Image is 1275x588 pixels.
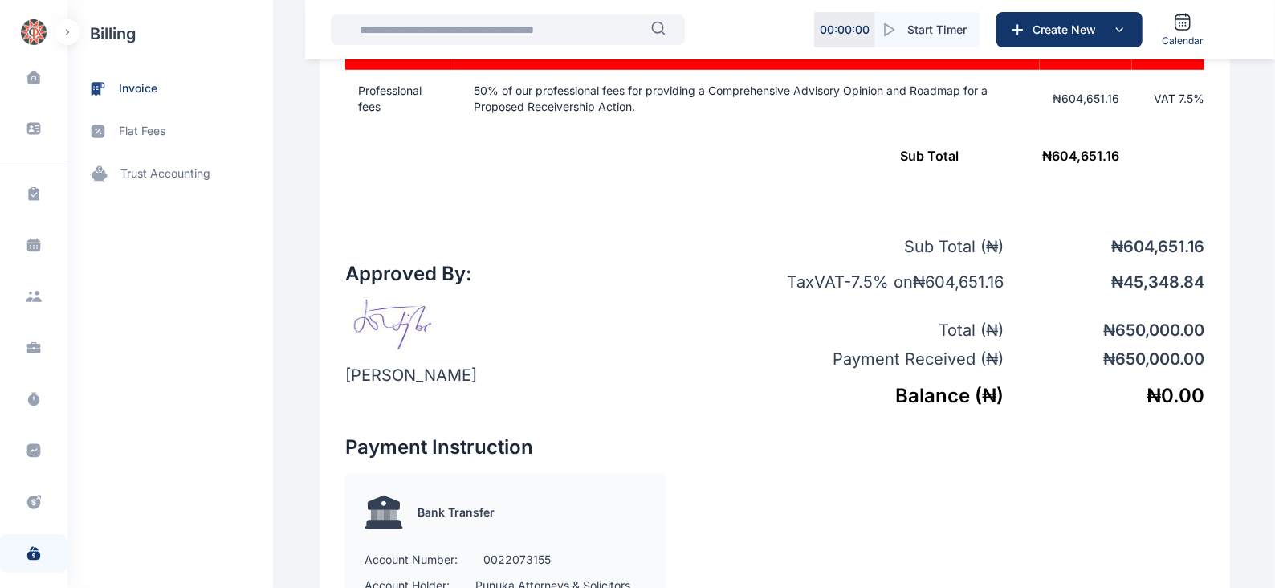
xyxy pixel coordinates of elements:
[454,70,1040,128] td: 50% of our professional fees for providing a Comprehensive Advisory Opinion and Roadmap for a Pro...
[67,153,273,195] a: trust accounting
[67,110,273,153] a: flat fees
[345,261,477,287] h2: Approved By:
[483,552,551,568] p: 0022073155
[1026,22,1110,38] span: Create New
[900,148,959,164] span: Sub Total
[723,348,1004,370] p: Payment Received ( ₦ )
[1162,35,1204,47] span: Calendar
[875,12,980,47] button: Start Timer
[1004,348,1204,370] p: ₦ 650,000.00
[345,70,454,128] td: Professional fees
[723,383,1004,409] h5: Balance ( ₦ )
[418,504,495,521] p: Bank Transfer
[1004,383,1204,409] h5: ₦ 0.00
[1004,235,1204,258] p: ₦ 604,651.16
[1132,70,1204,128] td: VAT 7.5 %
[1155,6,1210,54] a: Calendar
[119,80,157,97] span: invoice
[723,235,1004,258] p: Sub Total ( ₦ )
[1004,319,1204,341] p: ₦ 650,000.00
[1004,271,1204,293] p: ₦ 45,348.84
[820,22,870,38] p: 00 : 00 : 00
[907,22,967,38] span: Start Timer
[119,123,165,140] span: flat fees
[996,12,1143,47] button: Create New
[1040,70,1132,128] td: ₦604,651.16
[345,128,1132,184] td: ₦ 604,651.16
[120,165,210,182] span: trust accounting
[723,271,1004,293] p: Tax VAT - 7.5 % on ₦ 604,651.16
[345,300,448,351] img: signature
[345,435,775,460] h2: Payment Instruction
[345,364,477,386] p: [PERSON_NAME]
[723,319,1004,341] p: Total ( ₦ )
[67,67,273,110] a: invoice
[365,552,458,568] p: Account Number:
